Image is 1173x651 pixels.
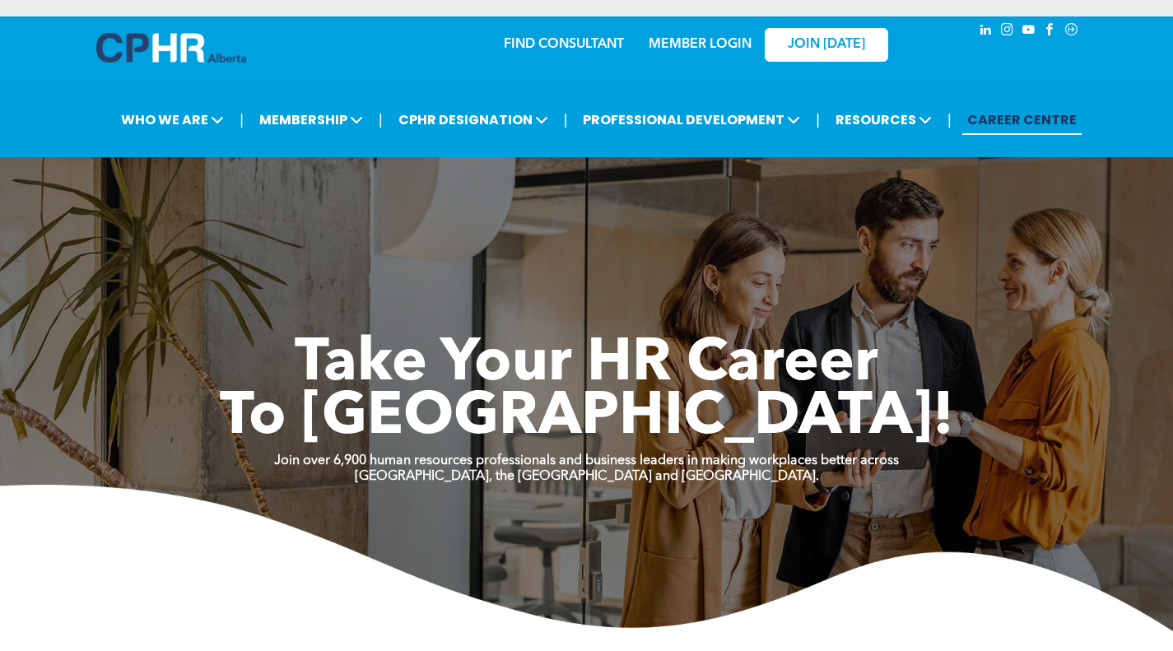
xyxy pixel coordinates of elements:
[379,103,383,137] li: |
[355,470,819,483] strong: [GEOGRAPHIC_DATA], the [GEOGRAPHIC_DATA] and [GEOGRAPHIC_DATA].
[254,105,368,135] span: MEMBERSHIP
[649,38,752,51] a: MEMBER LOGIN
[1041,21,1059,43] a: facebook
[295,335,878,394] span: Take Your HR Career
[116,105,229,135] span: WHO WE ARE
[504,38,624,51] a: FIND CONSULTANT
[947,103,952,137] li: |
[1020,21,1038,43] a: youtube
[393,105,553,135] span: CPHR DESIGNATION
[564,103,568,137] li: |
[788,37,865,53] span: JOIN [DATE]
[274,454,899,467] strong: Join over 6,900 human resources professionals and business leaders in making workplaces better ac...
[998,21,1017,43] a: instagram
[977,21,995,43] a: linkedin
[765,28,888,62] a: JOIN [DATE]
[96,33,246,63] img: A blue and white logo for cp alberta
[831,105,937,135] span: RESOURCES
[816,103,820,137] li: |
[962,105,1082,135] a: CAREER CENTRE
[220,388,954,448] span: To [GEOGRAPHIC_DATA]!
[1063,21,1081,43] a: Social network
[240,103,244,137] li: |
[578,105,805,135] span: PROFESSIONAL DEVELOPMENT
